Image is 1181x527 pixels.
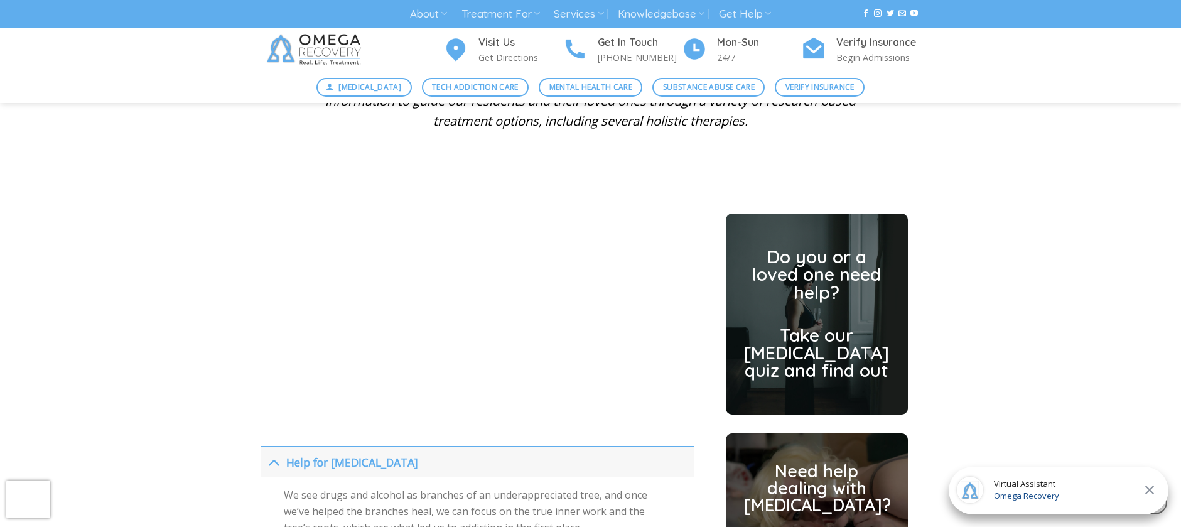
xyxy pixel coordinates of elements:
a: Services [554,3,603,26]
a: Knowledgebase [618,3,704,26]
p: 24/7 [717,50,801,65]
h2: Do you or a loved one need help? [744,248,890,302]
a: Treatment For [461,3,540,26]
span: [MEDICAL_DATA] [338,81,401,93]
a: Toggle Help for [MEDICAL_DATA] [261,446,694,477]
a: [MEDICAL_DATA] [316,78,412,97]
h4: Visit Us [478,35,563,51]
a: Get Help [719,3,771,26]
a: Follow on Facebook [862,9,870,18]
h4: Mon-Sun [717,35,801,51]
h2: Take our [MEDICAL_DATA] quiz and find out [744,327,890,380]
a: Follow on YouTube [910,9,918,18]
a: Verify Insurance Begin Admissions [801,35,920,65]
a: Substance Abuse Care [652,78,765,97]
a: About [410,3,447,26]
a: Follow on Instagram [874,9,882,18]
h4: Verify Insurance [836,35,920,51]
a: Verify Insurance [775,78,865,97]
span: Mental Health Care [549,81,632,93]
a: Visit Us Get Directions [443,35,563,65]
a: Get In Touch [PHONE_NUMBER] [563,35,682,65]
a: Do you or a loved one need help? Take our [MEDICAL_DATA] quiz and find out [744,248,890,380]
a: Tech Addiction Care [422,78,529,97]
img: Omega Recovery [261,28,371,72]
p: Get Directions [478,50,563,65]
h4: Get In Touch [598,35,682,51]
h2: Need help dealing with [MEDICAL_DATA]? [744,462,890,513]
button: Toggle [261,448,286,475]
p: Begin Admissions [836,50,920,65]
span: Tech Addiction Care [432,81,519,93]
span: Verify Insurance [785,81,855,93]
span: Help for [MEDICAL_DATA] [286,455,418,470]
p: [PHONE_NUMBER] [598,50,682,65]
span: Substance Abuse Care [663,81,755,93]
a: Follow on Twitter [887,9,894,18]
a: Mental Health Care [539,78,642,97]
a: Send us an email [898,9,906,18]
